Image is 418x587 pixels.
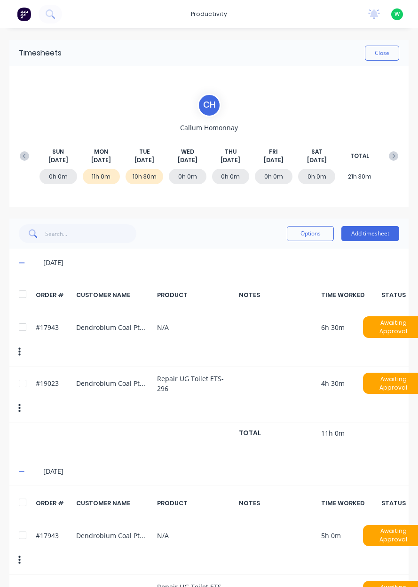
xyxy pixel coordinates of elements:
[76,499,151,508] div: CUSTOMER NAME
[350,152,369,160] span: TOTAL
[239,499,315,508] div: NOTES
[94,148,108,156] span: MON
[181,148,194,156] span: WED
[36,290,71,299] div: ORDER #
[387,499,399,508] div: STATUS
[157,499,234,508] div: PRODUCT
[387,290,399,299] div: STATUS
[365,46,399,61] button: Close
[341,169,379,184] div: 21h 30m
[311,148,323,156] span: SAT
[239,290,315,299] div: NOTES
[225,148,237,156] span: THU
[321,499,382,508] div: TIME WORKED
[307,156,327,164] span: [DATE]
[178,156,197,164] span: [DATE]
[186,7,232,21] div: productivity
[264,156,284,164] span: [DATE]
[76,290,151,299] div: CUSTOMER NAME
[48,156,68,164] span: [DATE]
[91,156,111,164] span: [DATE]
[180,123,238,133] span: Callum Homonnay
[43,258,399,268] div: [DATE]
[39,169,77,184] div: 0h 0m
[52,148,64,156] span: SUN
[255,169,292,184] div: 0h 0m
[126,169,163,184] div: 10h 30m
[17,7,31,21] img: Factory
[341,226,399,241] button: Add timesheet
[321,290,382,299] div: TIME WORKED
[83,169,120,184] div: 11h 0m
[169,169,206,184] div: 0h 0m
[197,94,221,117] div: C H
[269,148,278,156] span: FRI
[221,156,240,164] span: [DATE]
[45,224,137,243] input: Search...
[36,499,71,508] div: ORDER #
[157,290,234,299] div: PRODUCT
[212,169,250,184] div: 0h 0m
[287,226,334,241] button: Options
[134,156,154,164] span: [DATE]
[43,466,399,477] div: [DATE]
[19,47,62,59] div: Timesheets
[394,10,400,18] span: W
[139,148,150,156] span: TUE
[298,169,336,184] div: 0h 0m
